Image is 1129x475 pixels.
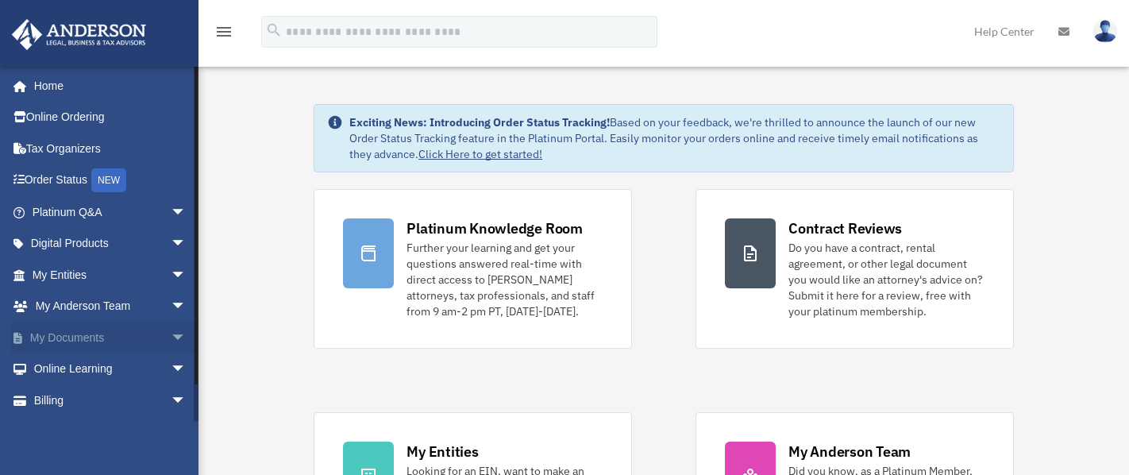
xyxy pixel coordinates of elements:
[314,189,632,349] a: Platinum Knowledge Room Further your learning and get your questions answered real-time with dire...
[214,28,233,41] a: menu
[11,353,210,385] a: Online Learningarrow_drop_down
[788,240,985,319] div: Do you have a contract, rental agreement, or other legal document you would like an attorney's ad...
[11,384,210,416] a: Billingarrow_drop_down
[11,291,210,322] a: My Anderson Teamarrow_drop_down
[214,22,233,41] i: menu
[171,353,202,386] span: arrow_drop_down
[7,19,151,50] img: Anderson Advisors Platinum Portal
[171,384,202,417] span: arrow_drop_down
[171,196,202,229] span: arrow_drop_down
[407,218,583,238] div: Platinum Knowledge Room
[11,164,210,197] a: Order StatusNEW
[407,240,603,319] div: Further your learning and get your questions answered real-time with direct access to [PERSON_NAM...
[171,322,202,354] span: arrow_drop_down
[1093,20,1117,43] img: User Pic
[171,291,202,323] span: arrow_drop_down
[11,196,210,228] a: Platinum Q&Aarrow_drop_down
[696,189,1014,349] a: Contract Reviews Do you have a contract, rental agreement, or other legal document you would like...
[418,147,542,161] a: Click Here to get started!
[407,442,478,461] div: My Entities
[11,228,210,260] a: Digital Productsarrow_drop_down
[11,322,210,353] a: My Documentsarrow_drop_down
[171,259,202,292] span: arrow_drop_down
[171,228,202,261] span: arrow_drop_down
[788,218,902,238] div: Contract Reviews
[265,21,283,39] i: search
[788,442,911,461] div: My Anderson Team
[11,102,210,133] a: Online Ordering
[11,70,202,102] a: Home
[349,114,1000,162] div: Based on your feedback, we're thrilled to announce the launch of our new Order Status Tracking fe...
[11,133,210,164] a: Tax Organizers
[91,168,126,192] div: NEW
[349,115,610,129] strong: Exciting News: Introducing Order Status Tracking!
[11,416,210,448] a: Events Calendar
[11,259,210,291] a: My Entitiesarrow_drop_down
